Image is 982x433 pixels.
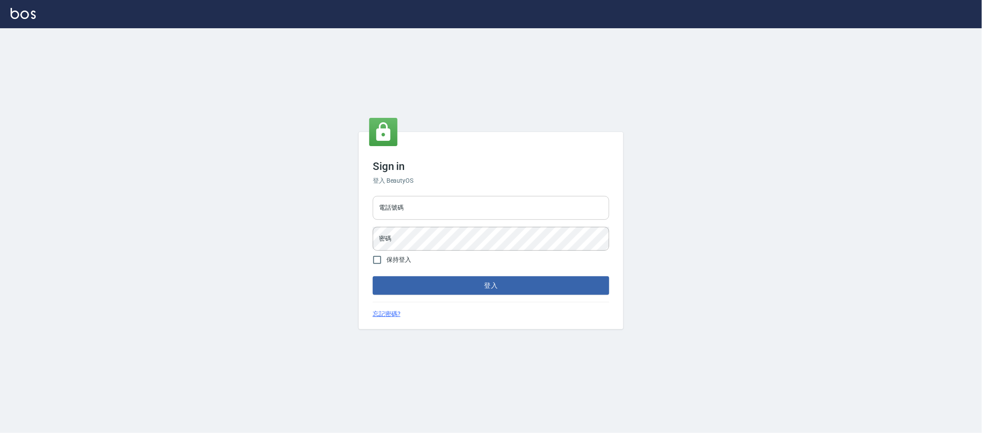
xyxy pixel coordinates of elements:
[386,255,411,264] span: 保持登入
[373,160,609,173] h3: Sign in
[373,276,609,295] button: 登入
[373,309,401,319] a: 忘記密碼?
[373,176,609,185] h6: 登入 BeautyOS
[11,8,36,19] img: Logo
